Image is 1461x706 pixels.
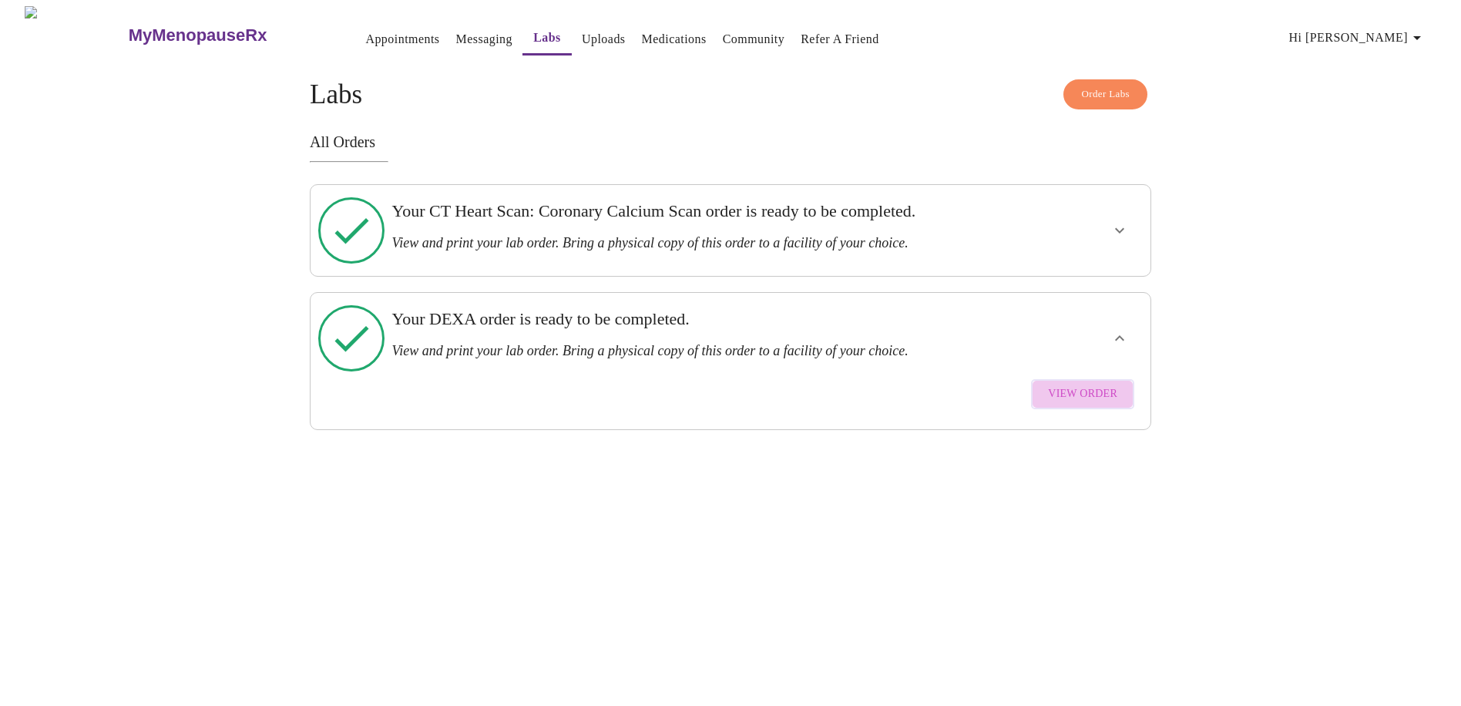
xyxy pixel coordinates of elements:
a: Messaging [456,29,512,50]
button: Labs [522,22,572,55]
h4: Labs [310,79,1151,110]
button: Appointments [359,24,445,55]
button: Refer a Friend [794,24,885,55]
img: MyMenopauseRx Logo [25,6,126,64]
a: Community [723,29,785,50]
button: Order Labs [1063,79,1147,109]
button: Messaging [450,24,519,55]
h3: View and print your lab order. Bring a physical copy of this order to a facility of your choice. [391,235,988,251]
span: Order Labs [1081,86,1130,103]
h3: View and print your lab order. Bring a physical copy of this order to a facility of your choice. [391,343,988,359]
h3: Your CT Heart Scan: Coronary Calcium Scan order is ready to be completed. [391,201,988,221]
span: Hi [PERSON_NAME] [1289,27,1426,49]
a: Labs [533,27,561,49]
button: View Order [1031,379,1134,409]
a: Appointments [365,29,439,50]
button: Hi [PERSON_NAME] [1283,22,1432,53]
a: View Order [1027,371,1138,417]
button: show more [1101,212,1138,249]
h3: Your DEXA order is ready to be completed. [391,309,988,329]
button: Medications [636,24,713,55]
button: Community [717,24,791,55]
h3: MyMenopauseRx [129,25,267,45]
button: Uploads [576,24,632,55]
a: Uploads [582,29,626,50]
h3: All Orders [310,133,1151,151]
span: View Order [1048,385,1117,404]
a: MyMenopauseRx [126,8,328,62]
button: show more [1101,320,1138,357]
a: Medications [642,29,707,50]
a: Refer a Friend [801,29,879,50]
